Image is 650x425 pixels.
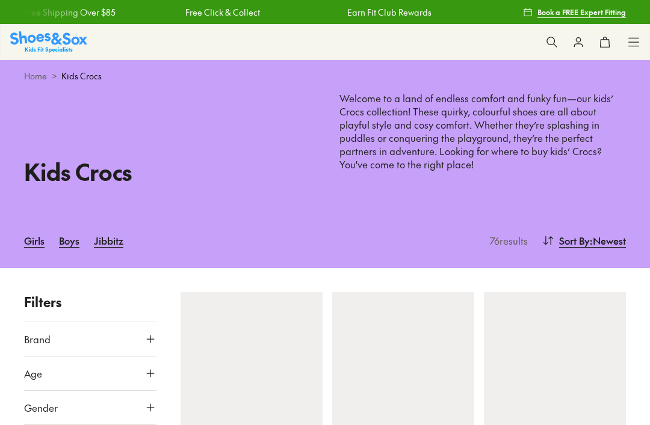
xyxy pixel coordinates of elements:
span: Age [24,366,42,381]
span: Kids Crocs [61,70,102,82]
span: Gender [24,400,58,415]
a: Earn Fit Club Rewards [345,6,430,19]
button: Gender [24,391,156,424]
p: Welcome to a land of endless comfort and funky fun—our kids’ Crocs collection! These quirky, colo... [339,92,626,184]
p: 76 results [485,233,528,248]
a: Boys [59,227,79,254]
a: Girls [24,227,45,254]
span: : Newest [590,233,626,248]
a: Free Shipping Over $85 [22,6,114,19]
button: Brand [24,322,156,356]
div: > [24,70,626,82]
a: Jibbitz [94,227,123,254]
a: Shoes & Sox [10,31,87,52]
a: Free Click & Collect [184,6,259,19]
p: Filters [24,292,156,312]
span: Book a FREE Expert Fitting [537,7,626,17]
button: Age [24,356,156,390]
button: Sort By:Newest [542,227,626,254]
a: Home [24,70,47,82]
h1: Kids Crocs [24,154,311,189]
span: Sort By [559,233,590,248]
a: Book a FREE Expert Fitting [523,1,626,23]
span: Brand [24,332,51,346]
img: SNS_Logo_Responsive.svg [10,31,87,52]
